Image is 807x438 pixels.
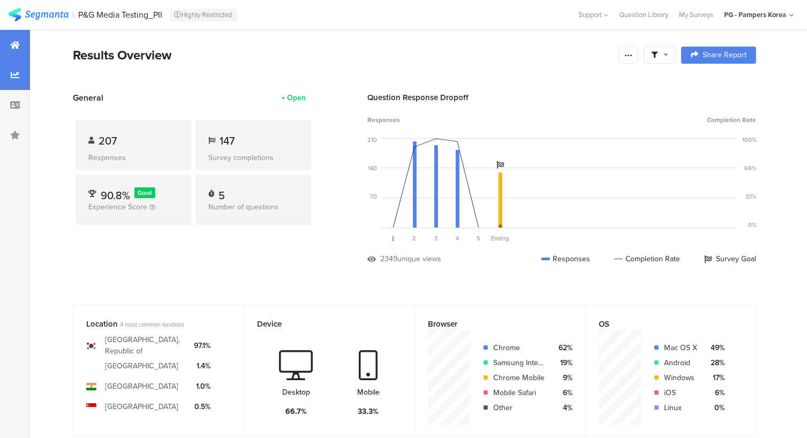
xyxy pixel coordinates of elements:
[208,152,298,163] div: Survey completions
[73,92,103,104] span: General
[434,234,438,243] span: 3
[99,133,117,149] span: 207
[541,253,590,265] div: Responses
[456,234,459,243] span: 4
[370,192,377,201] div: 70
[489,234,511,243] div: Ending
[706,372,725,383] div: 17%
[86,318,213,330] div: Location
[287,92,306,103] div: Open
[706,357,725,368] div: 28%
[208,201,278,213] span: Number of questions
[73,46,614,65] div: Results Overview
[101,187,130,203] span: 90.8%
[493,402,545,413] div: Other
[380,253,397,265] div: 2349
[367,92,756,103] div: Question Response Dropoff
[706,387,725,398] div: 6%
[73,9,74,21] div: |
[397,253,441,265] div: unique views
[257,318,384,330] div: Device
[105,360,178,372] div: [GEOGRAPHIC_DATA]
[493,372,545,383] div: Chrome Mobile
[706,342,725,353] div: 49%
[105,401,178,412] div: [GEOGRAPHIC_DATA]
[554,402,572,413] div: 4%
[493,342,545,353] div: Chrome
[368,164,377,172] div: 140
[88,201,147,213] span: Experience Score
[477,234,481,243] span: 5
[105,381,178,392] div: [GEOGRAPHIC_DATA]
[664,402,697,413] div: Linux
[358,406,379,417] div: 33.3%
[664,387,697,398] div: iOS
[8,8,69,21] img: segmanta logo
[194,340,210,351] div: 97.1%
[554,372,572,383] div: 9%
[664,342,697,353] div: Mac OS X
[724,10,786,20] div: PG - Pampers Korea
[194,381,210,392] div: 1.0%
[282,387,310,398] div: Desktop
[614,253,680,265] div: Completion Rate
[664,357,697,368] div: Android
[707,115,756,125] span: Completion Rate
[218,187,225,198] div: 5
[120,320,184,329] span: 4 most common locations
[674,10,719,20] a: My Surveys
[704,253,756,265] div: Survey Goal
[194,401,210,412] div: 0.5%
[285,406,307,417] div: 66.7%
[428,318,555,330] div: Browser
[138,188,152,197] span: Good
[367,135,377,144] div: 210
[493,387,545,398] div: Mobile Safari
[413,234,417,243] span: 2
[745,192,756,201] div: 33%
[554,342,572,353] div: 62%
[367,115,400,125] span: Responses
[554,387,572,398] div: 6%
[614,10,674,20] a: Question Library
[220,133,235,149] span: 147
[88,152,178,163] div: Responses
[170,9,237,21] div: Highly Restricted
[599,318,725,330] div: OS
[194,360,210,372] div: 1.4%
[748,221,756,229] div: 0%
[744,164,756,172] div: 66%
[706,402,725,413] div: 0%
[79,10,163,20] div: P&G Media Testing_PII
[703,51,746,59] span: Share Report
[578,6,608,23] div: Support
[742,135,756,144] div: 100%
[664,372,697,383] div: Windows
[496,161,504,169] i: Survey Goal
[357,387,380,398] div: Mobile
[493,357,545,368] div: Samsung Internet
[554,357,572,368] div: 19%
[105,334,185,357] div: [GEOGRAPHIC_DATA], Republic of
